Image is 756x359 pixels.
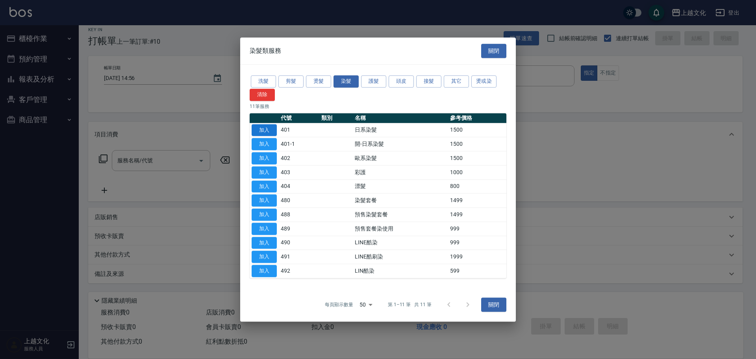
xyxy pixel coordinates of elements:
button: 加入 [252,237,277,249]
p: 11 筆服務 [250,103,506,110]
button: 加入 [252,152,277,164]
td: 800 [448,179,506,193]
td: 480 [279,193,319,208]
p: 每頁顯示數量 [325,301,353,308]
td: 492 [279,264,319,278]
button: 護髮 [361,75,386,87]
td: 999 [448,236,506,250]
p: 第 1–11 筆 共 11 筆 [388,301,432,308]
td: 1499 [448,193,506,208]
button: 加入 [252,138,277,151]
td: 488 [279,208,319,222]
td: 預售染髮套餐 [353,208,448,222]
td: 1999 [448,250,506,264]
button: 加入 [252,265,277,277]
button: 關閉 [481,44,506,58]
td: 1000 [448,166,506,180]
button: 加入 [252,124,277,136]
button: 燙髮 [306,75,331,87]
td: 1500 [448,137,506,151]
button: 加入 [252,208,277,221]
th: 參考價格 [448,113,506,123]
td: 預售套餐染使用 [353,222,448,236]
button: 染髮 [334,75,359,87]
td: 402 [279,151,319,166]
td: 1499 [448,208,506,222]
th: 名稱 [353,113,448,123]
button: 加入 [252,251,277,263]
button: 加入 [252,180,277,193]
button: 剪髮 [278,75,304,87]
td: 999 [448,222,506,236]
button: 清除 [250,89,275,101]
td: 401-1 [279,137,319,151]
td: 404 [279,179,319,193]
td: 開-日系染髮 [353,137,448,151]
td: 1500 [448,123,506,137]
td: 403 [279,166,319,180]
th: 類別 [319,113,353,123]
td: LIN酷染 [353,264,448,278]
td: 彩護 [353,166,448,180]
span: 染髮類服務 [250,47,281,55]
button: 關閉 [481,298,506,312]
button: 洗髮 [251,75,276,87]
td: 491 [279,250,319,264]
button: 加入 [252,223,277,235]
button: 加入 [252,166,277,179]
td: 599 [448,264,506,278]
td: LINE酷刷染 [353,250,448,264]
td: 490 [279,236,319,250]
td: 401 [279,123,319,137]
td: 歐系染髮 [353,151,448,166]
button: 燙或染 [471,75,497,87]
button: 其它 [444,75,469,87]
td: 1500 [448,151,506,166]
div: 50 [356,294,375,315]
td: LINE酷染 [353,236,448,250]
button: 頭皮 [389,75,414,87]
td: 漂髮 [353,179,448,193]
td: 染髮套餐 [353,193,448,208]
td: 日系染髮 [353,123,448,137]
button: 加入 [252,195,277,207]
th: 代號 [279,113,319,123]
td: 489 [279,222,319,236]
button: 接髮 [416,75,441,87]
